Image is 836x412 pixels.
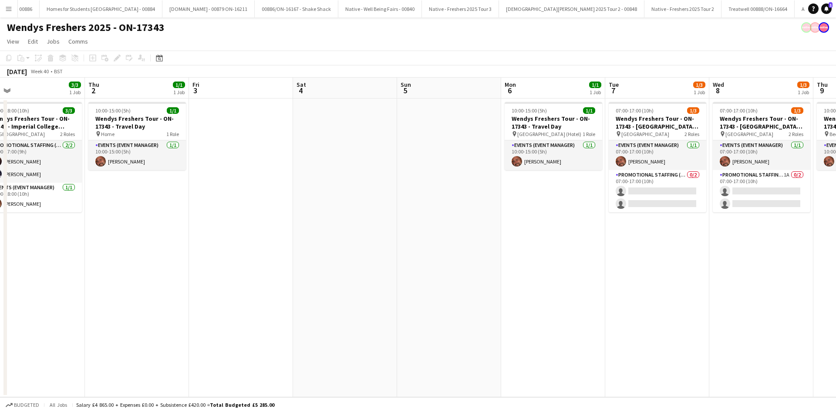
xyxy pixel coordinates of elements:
span: 1 [829,2,833,8]
app-user-avatar: native Staffing [810,22,820,33]
span: Budgeted [14,402,39,408]
button: [DOMAIN_NAME] - 00879 ON-16211 [162,0,255,17]
app-user-avatar: native Staffing [801,22,812,33]
span: All jobs [48,402,69,408]
a: Edit [24,36,41,47]
button: 00886/ON-16167 - Shake Shack [255,0,338,17]
div: [DATE] [7,67,27,76]
button: Homes for Students [GEOGRAPHIC_DATA] - 00884 [40,0,162,17]
div: BST [54,68,63,75]
a: Comms [65,36,91,47]
button: Native - Freshers 2025 Tour 2 [644,0,721,17]
span: Edit [28,37,38,45]
button: Native - Freshers 2025 Tour 3 [422,0,499,17]
button: Budgeted [4,400,40,410]
button: Treatwell 00888/ON-16664 [721,0,795,17]
span: View [7,37,19,45]
span: Week 40 [29,68,51,75]
span: Total Budgeted £5 285.00 [210,402,274,408]
app-user-avatar: native Staffing [819,22,829,33]
button: Native - Well Being Fairs - 00840 [338,0,422,17]
span: Comms [68,37,88,45]
a: 1 [821,3,832,14]
h1: Wendys Freshers 2025 - ON-17343 [7,21,165,34]
a: View [3,36,23,47]
span: Jobs [47,37,60,45]
a: Jobs [43,36,63,47]
button: [DEMOGRAPHIC_DATA][PERSON_NAME] 2025 Tour 2 - 00848 [499,0,644,17]
div: Salary £4 865.00 + Expenses £0.00 + Subsistence £420.00 = [76,402,274,408]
